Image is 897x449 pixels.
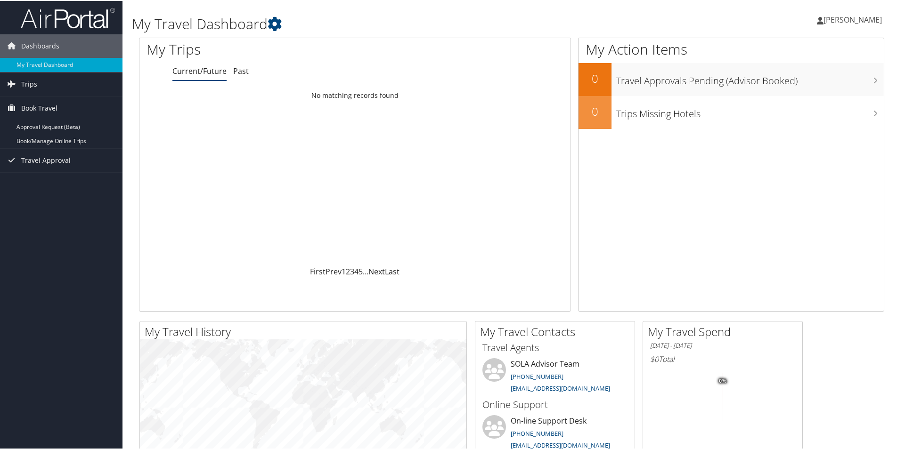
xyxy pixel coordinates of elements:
[579,95,884,128] a: 0Trips Missing Hotels
[346,265,350,276] a: 2
[21,148,71,171] span: Travel Approval
[385,265,400,276] a: Last
[616,102,884,120] h3: Trips Missing Hotels
[21,96,57,119] span: Book Travel
[326,265,342,276] a: Prev
[363,265,368,276] span: …
[511,383,610,392] a: [EMAIL_ADDRESS][DOMAIN_NAME]
[139,86,571,103] td: No matching records found
[480,323,635,339] h2: My Travel Contacts
[21,33,59,57] span: Dashboards
[579,103,612,119] h2: 0
[21,72,37,95] span: Trips
[579,70,612,86] h2: 0
[824,14,882,24] span: [PERSON_NAME]
[650,340,795,349] h6: [DATE] - [DATE]
[132,13,638,33] h1: My Travel Dashboard
[350,265,354,276] a: 3
[648,323,802,339] h2: My Travel Spend
[650,353,659,363] span: $0
[368,265,385,276] a: Next
[310,265,326,276] a: First
[478,357,632,396] li: SOLA Advisor Team
[650,353,795,363] h6: Total
[482,397,628,410] h3: Online Support
[21,6,115,28] img: airportal-logo.png
[511,428,563,437] a: [PHONE_NUMBER]
[145,323,466,339] h2: My Travel History
[511,371,563,380] a: [PHONE_NUMBER]
[147,39,384,58] h1: My Trips
[511,440,610,449] a: [EMAIL_ADDRESS][DOMAIN_NAME]
[482,340,628,353] h3: Travel Agents
[616,69,884,87] h3: Travel Approvals Pending (Advisor Booked)
[233,65,249,75] a: Past
[359,265,363,276] a: 5
[342,265,346,276] a: 1
[579,62,884,95] a: 0Travel Approvals Pending (Advisor Booked)
[172,65,227,75] a: Current/Future
[817,5,891,33] a: [PERSON_NAME]
[719,377,726,383] tspan: 0%
[354,265,359,276] a: 4
[579,39,884,58] h1: My Action Items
